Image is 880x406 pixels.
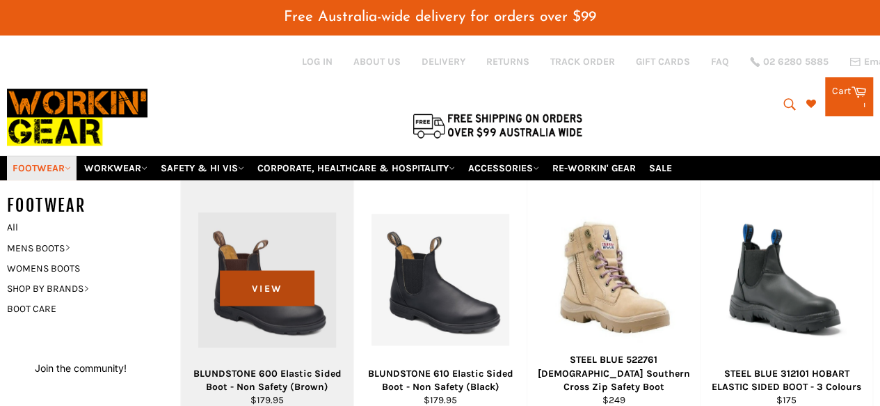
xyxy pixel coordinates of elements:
div: BLUNDSTONE 610 Elastic Sided Boot - Non Safety (Black) [363,367,518,394]
a: TRACK ORDER [550,55,615,68]
div: STEEL BLUE 312101 HOBART ELASTIC SIDED BOOT - 3 Colours [710,367,864,394]
a: RE-WORKIN' GEAR [547,156,641,180]
a: ABOUT US [353,55,401,68]
div: BLUNDSTONE 600 Elastic Sided Boot - Non Safety (Brown) [190,367,345,394]
img: Flat $9.95 shipping Australia wide [410,111,584,140]
img: STEEL BLUE 522761 Ladies Southern Cross Zip Safety Boot - Workin Gear [545,211,682,349]
a: DELIVERY [422,55,465,68]
img: BLUNDSTONE 610 Elastic Sided Boot - Non Safety - Workin Gear [371,214,509,345]
span: Free Australia-wide delivery for orders over $99 [284,10,596,24]
a: WORKWEAR [79,156,153,180]
div: STEEL BLUE 522761 [DEMOGRAPHIC_DATA] Southern Cross Zip Safety Boot [536,353,691,393]
a: ACCESSORIES [463,156,545,180]
h5: FOOTWEAR [7,194,180,217]
span: 1 [863,98,866,110]
a: RETURNS [486,55,529,68]
a: 02 6280 5885 [750,57,829,67]
img: Workin Gear leaders in Workwear, Safety Boots, PPE, Uniforms. Australia's No.1 in Workwear [7,79,147,155]
a: Cart 1 [825,77,873,116]
a: GIFT CARDS [636,55,690,68]
button: Join the community! [35,362,127,374]
a: FAQ [711,55,729,68]
a: SAFETY & HI VIS [155,156,250,180]
a: CORPORATE, HEALTHCARE & HOSPITALITY [252,156,461,180]
img: STEEL BLUE 312101 HOBART ELASTIC SIDED BOOT - Workin' Gear [718,219,855,341]
span: View [220,270,314,306]
a: SALE [643,156,678,180]
span: 02 6280 5885 [763,57,829,67]
a: Log in [302,56,333,68]
a: FOOTWEAR [7,156,77,180]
